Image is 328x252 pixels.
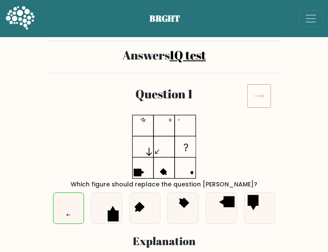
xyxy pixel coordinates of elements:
[299,10,323,27] button: Toggle navigation
[150,12,191,25] span: BRGHT
[53,48,275,63] h2: Answers
[58,234,270,247] h3: Explanation
[170,47,206,63] a: IQ test
[51,180,277,189] div: Which figure should replace the question [PERSON_NAME]?
[92,87,237,101] h2: Question 1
